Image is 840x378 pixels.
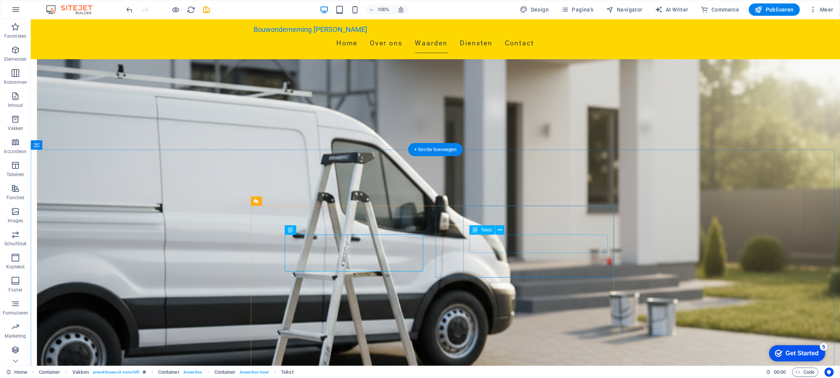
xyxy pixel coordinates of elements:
span: . boxes-box [183,368,202,377]
span: Klik om te selecteren, dubbelklik om te bewerken [39,368,60,377]
span: . boxes-box-inner [239,368,269,377]
span: Publiceren [755,6,794,13]
p: Accordeon [4,148,27,155]
p: Inhoud [8,102,23,108]
p: Vakken [8,125,23,132]
span: Meer [809,6,833,13]
span: Klik om te selecteren, dubbelklik om te bewerken [281,368,293,377]
i: Dit element is een aanpasbare voorinstelling [143,370,146,374]
span: Design [520,6,549,13]
i: Stel bij het wijzigen van de grootte van de weergegeven website automatisch het juist zoomniveau ... [397,6,404,13]
button: undo [125,5,134,14]
div: Design (Ctrl+Alt+Y) [517,3,552,16]
span: Klik om te selecteren, dubbelklik om te bewerken [72,368,89,377]
p: Functies [7,195,25,201]
span: Navigator [606,6,643,13]
p: Koptekst [6,264,25,270]
p: Tabellen [7,172,24,178]
span: Pagina's [561,6,594,13]
span: 00 00 [774,368,786,377]
button: Commerce [698,3,743,16]
nav: breadcrumb [39,368,294,377]
button: save [202,5,211,14]
span: AI Writer [655,6,688,13]
button: Usercentrics [825,368,834,377]
span: . preset-boxes-v3-icons-left [92,368,140,377]
h6: 100% [377,5,390,14]
p: Formulieren [3,310,28,316]
button: Code [792,368,818,377]
i: Ongedaan maken: Text wijzigen (Ctrl+Z) [125,5,134,14]
p: Favorieten [4,33,27,39]
p: Kolommen [4,79,27,85]
span: Klik om te selecteren, dubbelklik om te bewerken [214,368,236,377]
p: Images [8,218,23,224]
button: 100% [366,5,393,14]
i: Pagina opnieuw laden [187,5,196,14]
p: Footer [8,287,22,293]
img: Editor Logo [44,5,102,14]
i: Opslaan (Ctrl+S) [202,5,211,14]
span: Code [796,368,815,377]
span: Tekst [481,228,492,232]
div: + Sectie toevoegen [408,143,463,156]
div: Get Started [23,8,56,15]
button: Design [517,3,552,16]
p: Marketing [5,333,26,339]
button: Navigator [603,3,646,16]
button: reload [187,5,196,14]
button: Publiceren [749,3,800,16]
a: Klik om selectie op te heffen, dubbelklik om Pagina's te open [6,368,27,377]
p: Elementen [4,56,27,62]
button: AI Writer [652,3,691,16]
span: Klik om te selecteren, dubbelklik om te bewerken [158,368,180,377]
p: Schuifblok [4,241,27,247]
p: Collecties [5,356,25,362]
h6: Sessietijd [766,368,786,377]
span: : [779,369,780,375]
div: 5 [57,2,65,9]
div: Get Started 5 items remaining, 0% complete [6,4,62,20]
span: Commerce [701,6,740,13]
button: Meer [806,3,837,16]
button: Pagina's [558,3,597,16]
